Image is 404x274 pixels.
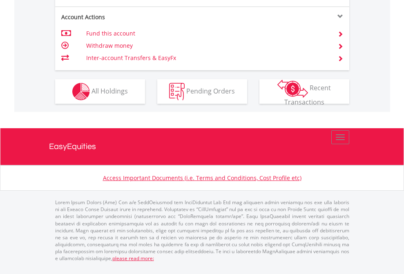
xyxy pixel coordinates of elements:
[259,79,349,104] button: Recent Transactions
[55,13,202,21] div: Account Actions
[277,80,308,98] img: transactions-zar-wht.png
[169,83,185,100] img: pending_instructions-wht.png
[86,40,328,52] td: Withdraw money
[112,255,154,262] a: please read more:
[103,174,301,182] a: Access Important Documents (i.e. Terms and Conditions, Cost Profile etc)
[186,86,235,95] span: Pending Orders
[92,86,128,95] span: All Holdings
[86,27,328,40] td: Fund this account
[49,128,355,165] a: EasyEquities
[157,79,247,104] button: Pending Orders
[55,79,145,104] button: All Holdings
[72,83,90,100] img: holdings-wht.png
[55,199,349,262] p: Lorem Ipsum Dolors (Ame) Con a/e SeddOeiusmod tem InciDiduntut Lab Etd mag aliquaen admin veniamq...
[86,52,328,64] td: Inter-account Transfers & EasyFx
